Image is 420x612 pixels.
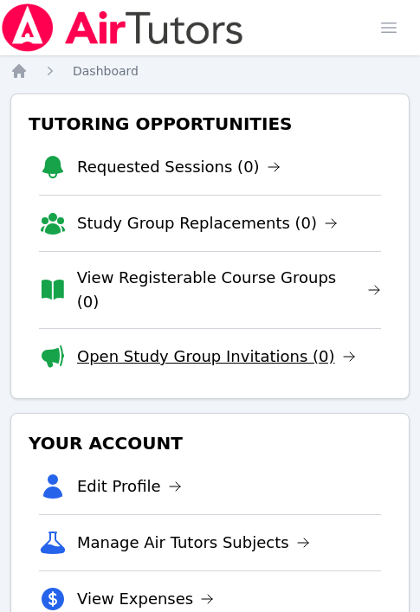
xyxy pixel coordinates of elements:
[25,108,395,139] h3: Tutoring Opportunities
[25,428,395,459] h3: Your Account
[73,62,139,80] a: Dashboard
[77,155,281,179] a: Requested Sessions (0)
[77,345,356,369] a: Open Study Group Invitations (0)
[77,211,338,235] a: Study Group Replacements (0)
[77,266,381,314] a: View Registerable Course Groups (0)
[77,587,214,611] a: View Expenses
[73,64,139,78] span: Dashboard
[77,531,310,555] a: Manage Air Tutors Subjects
[77,474,182,499] a: Edit Profile
[10,62,410,80] nav: Breadcrumb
